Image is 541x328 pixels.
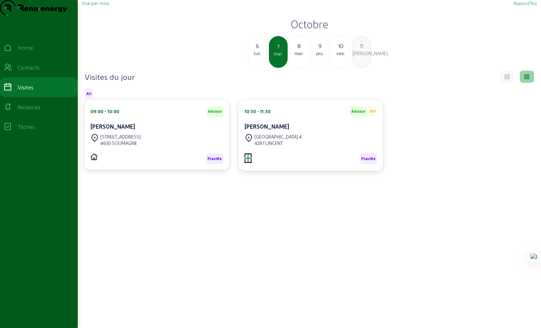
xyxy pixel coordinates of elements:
div: 10 [332,42,350,50]
span: Planifié [361,156,376,161]
h2: Octobre [82,18,537,30]
div: 7 [270,42,287,51]
div: Relances [18,103,41,111]
div: 11 [353,42,371,50]
div: 4630 SOUMAGNE [100,140,141,146]
div: [GEOGRAPHIC_DATA] 4 [254,134,302,140]
div: mar. [270,51,287,57]
span: Vue par mois [82,0,109,6]
div: 10:30 - 11:30 [245,108,270,115]
cam-card-title: [PERSON_NAME] [245,123,289,130]
div: [PERSON_NAME]. [353,50,371,57]
div: Home [18,43,33,52]
div: Contacts [18,63,40,72]
span: Planifié [207,156,222,161]
div: Visites [18,83,34,92]
div: Tâches [18,123,35,131]
div: 9 [311,42,329,50]
span: All [86,91,92,96]
h4: Visites du jour [85,72,135,82]
cam-card-title: [PERSON_NAME] [90,123,135,130]
div: lun. [248,50,266,57]
span: Advisor [208,109,222,114]
div: mer. [290,50,308,57]
div: [STREET_ADDRESS] [100,134,141,140]
div: 8 [290,42,308,50]
img: MXT [245,153,252,163]
div: jeu. [311,50,329,57]
div: 09:00 - 10:00 [90,108,119,115]
img: PVELEC [90,153,98,160]
div: 4287 LINCENT [254,140,302,146]
span: API [370,109,376,114]
span: Aujourd'hui [513,0,537,6]
span: Advisor [351,109,365,114]
div: ven. [332,50,350,57]
div: 6 [248,42,266,50]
